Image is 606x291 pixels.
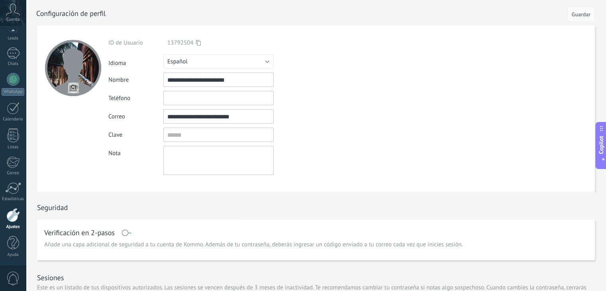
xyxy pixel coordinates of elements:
div: Clave [108,131,163,139]
button: Guardar [567,6,595,22]
div: Leads [2,36,25,41]
span: Copilot [597,136,605,154]
div: Estadísticas [2,197,25,202]
div: Nombre [108,76,163,84]
div: Ajustes [2,224,25,230]
div: WhatsApp [2,88,24,96]
div: Ayuda [2,252,25,258]
h1: Verificación en 2-pasos [44,230,115,236]
span: 13792504 [167,39,193,47]
span: Añade una capa adicional de seguridad a tu cuenta de Kommo. Además de tu contraseña, deberás ingr... [44,241,463,249]
div: Calendario [2,117,25,122]
div: Listas [2,145,25,150]
div: Teléfono [108,94,163,102]
div: Correo [2,171,25,176]
div: Idioma [108,56,163,67]
h1: Seguridad [37,203,68,212]
div: Chats [2,61,25,67]
h1: Sesiones [37,273,64,282]
button: Español [163,54,274,69]
div: Nota [108,146,163,157]
span: Cuenta [6,17,20,22]
span: Guardar [572,12,590,17]
div: ID de Usuario [108,39,163,47]
div: Correo [108,113,163,120]
span: Español [167,58,188,65]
